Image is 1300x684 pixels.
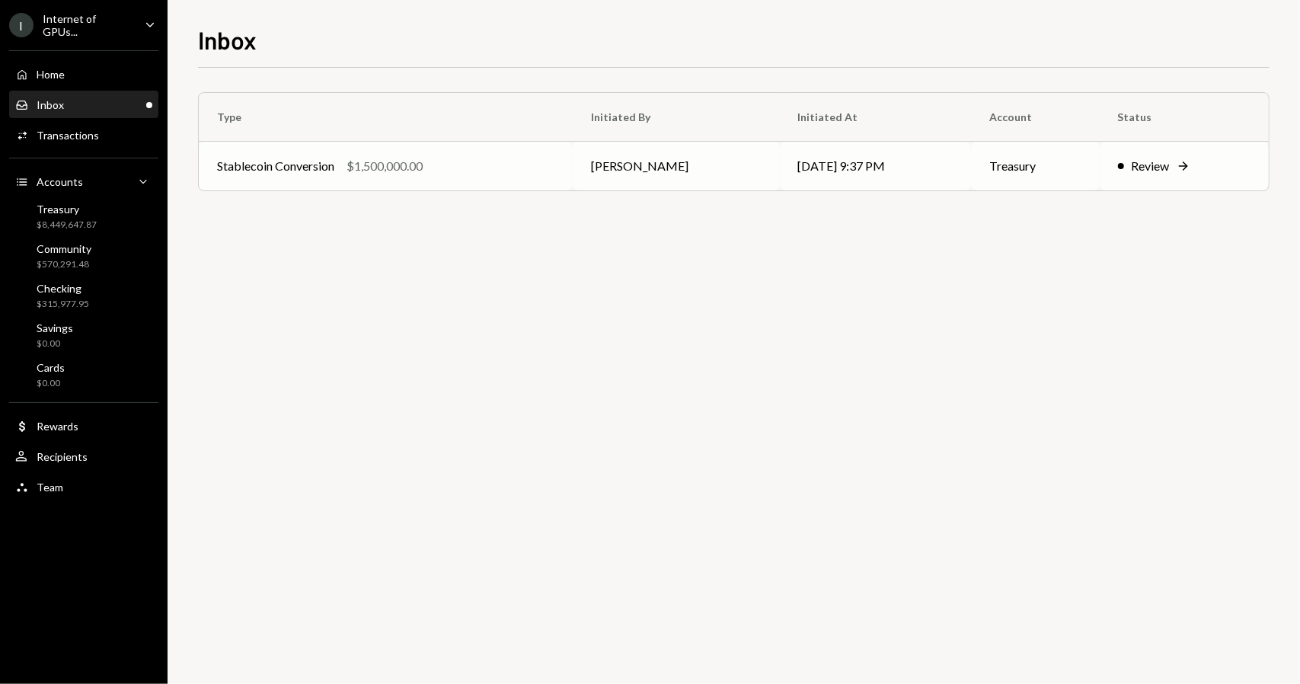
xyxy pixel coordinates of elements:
[780,142,972,190] td: [DATE] 9:37 PM
[217,157,334,175] div: Stablecoin Conversion
[43,12,133,38] div: Internet of GPUs...
[37,282,89,295] div: Checking
[37,481,63,494] div: Team
[780,93,972,142] th: Initiated At
[37,129,99,142] div: Transactions
[9,168,158,195] a: Accounts
[9,238,158,274] a: Community$570,291.48
[9,13,34,37] div: I
[573,142,780,190] td: [PERSON_NAME]
[37,298,89,311] div: $315,977.95
[9,356,158,393] a: Cards$0.00
[37,420,78,433] div: Rewards
[971,93,1099,142] th: Account
[37,361,65,374] div: Cards
[9,60,158,88] a: Home
[37,337,73,350] div: $0.00
[971,142,1099,190] td: Treasury
[37,321,73,334] div: Savings
[37,258,91,271] div: $570,291.48
[9,121,158,149] a: Transactions
[198,24,257,55] h1: Inbox
[37,377,65,390] div: $0.00
[1100,93,1269,142] th: Status
[1132,157,1170,175] div: Review
[9,473,158,500] a: Team
[37,203,97,216] div: Treasury
[9,277,158,314] a: Checking$315,977.95
[9,443,158,470] a: Recipients
[9,91,158,118] a: Inbox
[9,198,158,235] a: Treasury$8,449,647.87
[37,219,97,232] div: $8,449,647.87
[573,93,780,142] th: Initiated By
[37,450,88,463] div: Recipients
[347,157,423,175] div: $1,500,000.00
[199,93,573,142] th: Type
[37,242,91,255] div: Community
[37,175,83,188] div: Accounts
[37,68,65,81] div: Home
[9,412,158,439] a: Rewards
[9,317,158,353] a: Savings$0.00
[37,98,64,111] div: Inbox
